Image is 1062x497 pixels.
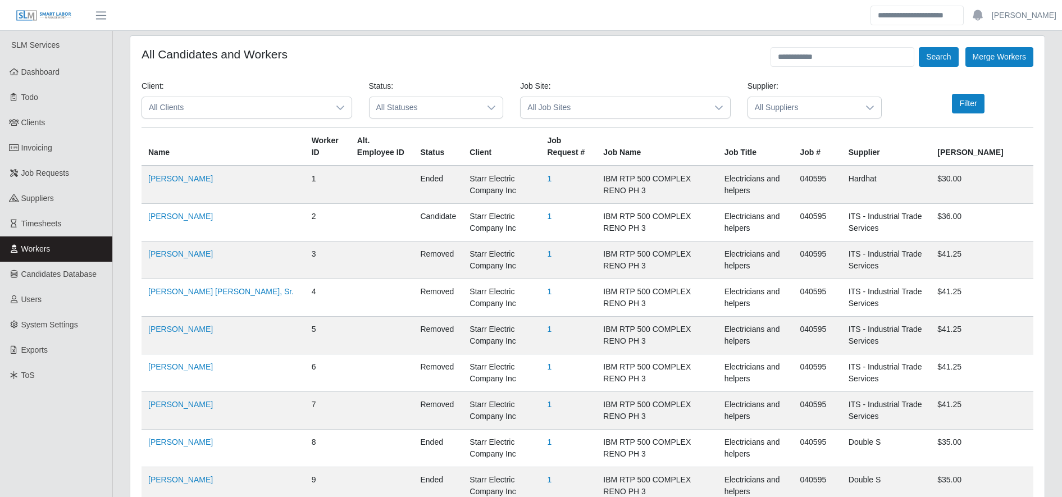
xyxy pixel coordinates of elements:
span: Users [21,295,42,304]
td: ITS - Industrial Trade Services [842,354,931,392]
td: $41.25 [931,392,1033,430]
th: Supplier [842,128,931,166]
td: 040595 [793,317,841,354]
span: Suppliers [21,194,54,203]
label: Client: [142,80,164,92]
td: 3 [305,241,350,279]
td: 6 [305,354,350,392]
td: IBM RTP 500 COMPLEX RENO PH 3 [596,430,717,467]
td: Electricians and helpers [718,241,794,279]
td: 5 [305,317,350,354]
td: $35.00 [931,430,1033,467]
th: Job Title [718,128,794,166]
td: $41.25 [931,354,1033,392]
td: 040595 [793,204,841,241]
td: removed [413,279,463,317]
td: Electricians and helpers [718,430,794,467]
td: 040595 [793,166,841,204]
td: 2 [305,204,350,241]
span: Dashboard [21,67,60,76]
th: Job Request # [541,128,597,166]
input: Search [870,6,964,25]
th: Status [413,128,463,166]
th: Alt. Employee ID [350,128,414,166]
span: Timesheets [21,219,62,228]
td: Starr Electric Company Inc [463,317,540,354]
td: removed [413,241,463,279]
img: SLM Logo [16,10,72,22]
td: 040595 [793,354,841,392]
span: Clients [21,118,45,127]
h4: All Candidates and Workers [142,47,288,61]
td: Starr Electric Company Inc [463,279,540,317]
td: removed [413,354,463,392]
td: 7 [305,392,350,430]
th: Job Name [596,128,717,166]
td: Starr Electric Company Inc [463,166,540,204]
a: [PERSON_NAME] [148,174,213,183]
span: All Statuses [370,97,481,118]
td: Electricians and helpers [718,392,794,430]
td: Electricians and helpers [718,354,794,392]
td: Electricians and helpers [718,204,794,241]
a: 1 [548,212,552,221]
td: Electricians and helpers [718,317,794,354]
button: Filter [952,94,984,113]
td: removed [413,317,463,354]
td: Starr Electric Company Inc [463,241,540,279]
span: Exports [21,345,48,354]
td: ended [413,430,463,467]
a: [PERSON_NAME] [148,249,213,258]
a: [PERSON_NAME] [148,362,213,371]
td: ITS - Industrial Trade Services [842,317,931,354]
a: 1 [548,475,552,484]
th: Client [463,128,540,166]
a: 1 [548,362,552,371]
span: Todo [21,93,38,102]
a: 1 [548,249,552,258]
td: IBM RTP 500 COMPLEX RENO PH 3 [596,317,717,354]
td: removed [413,392,463,430]
td: 040595 [793,241,841,279]
td: $41.25 [931,241,1033,279]
td: IBM RTP 500 COMPLEX RENO PH 3 [596,354,717,392]
td: ITS - Industrial Trade Services [842,279,931,317]
span: Invoicing [21,143,52,152]
td: ended [413,166,463,204]
td: IBM RTP 500 COMPLEX RENO PH 3 [596,392,717,430]
span: Workers [21,244,51,253]
td: ITS - Industrial Trade Services [842,204,931,241]
label: Job Site: [520,80,550,92]
a: 1 [548,287,552,296]
span: All Job Sites [521,97,708,118]
th: Worker ID [305,128,350,166]
span: SLM Services [11,40,60,49]
a: 1 [548,174,552,183]
td: Starr Electric Company Inc [463,204,540,241]
td: 4 [305,279,350,317]
td: Hardhat [842,166,931,204]
a: [PERSON_NAME] [148,212,213,221]
td: Starr Electric Company Inc [463,430,540,467]
td: candidate [413,204,463,241]
td: 040595 [793,279,841,317]
td: $41.25 [931,317,1033,354]
td: 8 [305,430,350,467]
a: [PERSON_NAME] [148,325,213,334]
a: [PERSON_NAME] [PERSON_NAME], Sr. [148,287,294,296]
td: ITS - Industrial Trade Services [842,241,931,279]
span: System Settings [21,320,78,329]
td: IBM RTP 500 COMPLEX RENO PH 3 [596,204,717,241]
td: 040595 [793,392,841,430]
td: ITS - Industrial Trade Services [842,392,931,430]
td: Starr Electric Company Inc [463,392,540,430]
a: [PERSON_NAME] [148,437,213,446]
span: All Suppliers [748,97,859,118]
td: IBM RTP 500 COMPLEX RENO PH 3 [596,166,717,204]
a: [PERSON_NAME] [992,10,1056,21]
span: Candidates Database [21,270,97,279]
a: 1 [548,325,552,334]
th: [PERSON_NAME] [931,128,1033,166]
td: 1 [305,166,350,204]
button: Search [919,47,958,67]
